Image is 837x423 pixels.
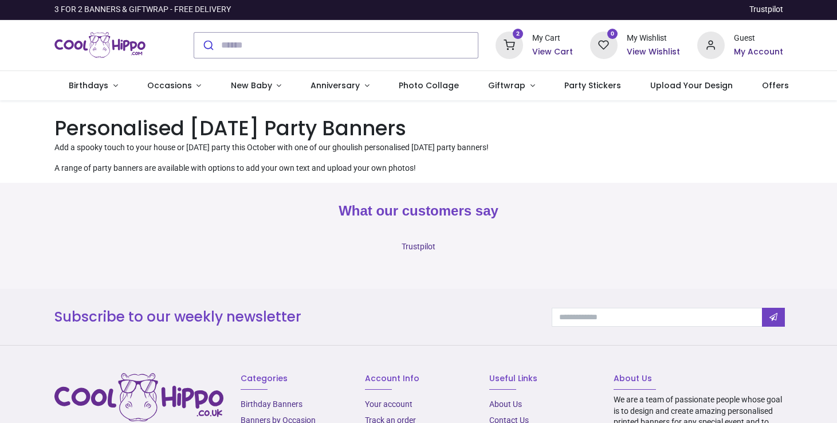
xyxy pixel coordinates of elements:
a: Occasions [132,71,216,101]
span: Upload Your Design [650,80,733,91]
a: 0 [590,40,618,49]
a: Giftwrap [474,71,550,101]
div: Guest [734,33,783,44]
a: About Us​ [489,399,522,409]
h6: Useful Links [489,373,596,385]
p: A range of party banners are available with options to add your own text and upload your own photos! [54,163,783,174]
a: Anniversary [296,71,384,101]
div: 3 FOR 2 BANNERS & GIFTWRAP - FREE DELIVERY [54,4,231,15]
button: Submit [194,33,221,58]
span: Party Stickers [564,80,621,91]
div: My Wishlist [627,33,680,44]
a: Logo of Cool Hippo [54,29,146,61]
h3: Subscribe to our weekly newsletter [54,307,535,327]
a: New Baby [216,71,296,101]
h2: What our customers say [54,201,783,221]
a: View Wishlist [627,46,680,58]
a: Trustpilot [749,4,783,15]
h6: Categories [241,373,348,385]
a: Your account [365,399,412,409]
span: Anniversary [311,80,360,91]
span: Occasions [147,80,192,91]
p: Add a spooky touch to your house or [DATE] party this October with one of our ghoulish personalis... [54,142,783,154]
h6: Account Info [365,373,472,385]
span: Photo Collage [399,80,459,91]
a: Birthdays [54,71,133,101]
a: Birthday Banners [241,399,302,409]
h6: About Us [614,373,783,385]
a: View Cart [532,46,573,58]
a: 2 [496,40,523,49]
span: New Baby [231,80,272,91]
span: Offers [762,80,789,91]
span: Birthdays [69,80,108,91]
span: Giftwrap [488,80,525,91]
a: My Account [734,46,783,58]
sup: 0 [607,29,618,40]
sup: 2 [513,29,524,40]
img: Cool Hippo [54,29,146,61]
div: My Cart [532,33,573,44]
a: Trustpilot [402,242,435,251]
h1: Personalised [DATE] Party Banners [54,114,783,142]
